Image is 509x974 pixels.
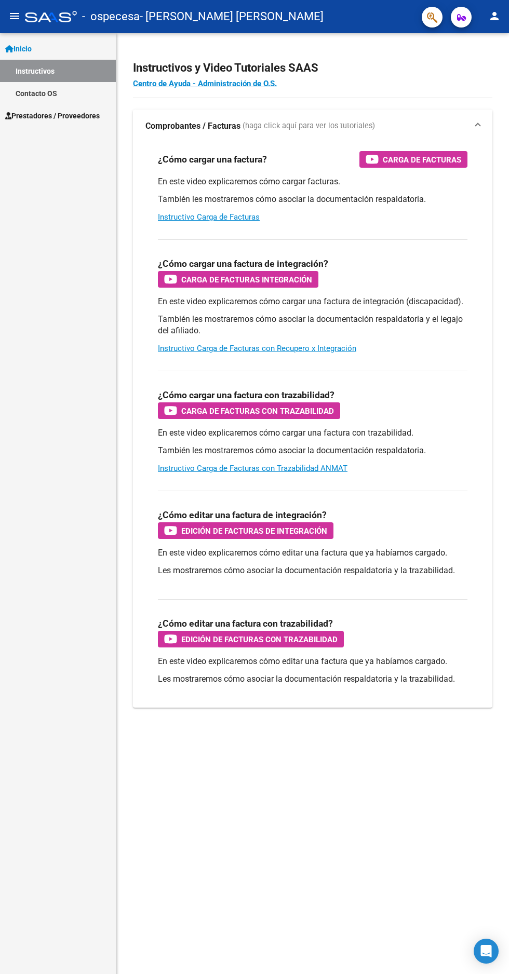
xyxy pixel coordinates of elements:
[158,194,467,205] p: También les mostraremos cómo asociar la documentación respaldatoria.
[359,151,467,168] button: Carga de Facturas
[158,212,260,222] a: Instructivo Carga de Facturas
[158,616,333,631] h3: ¿Cómo editar una factura con trazabilidad?
[5,110,100,121] span: Prestadores / Proveedores
[158,152,267,167] h3: ¿Cómo cargar una factura?
[488,10,501,22] mat-icon: person
[158,565,467,576] p: Les mostraremos cómo asociar la documentación respaldatoria y la trazabilidad.
[133,110,492,143] mat-expansion-panel-header: Comprobantes / Facturas (haga click aquí para ver los tutoriales)
[383,153,461,166] span: Carga de Facturas
[133,79,277,88] a: Centro de Ayuda - Administración de O.S.
[158,176,467,187] p: En este video explicaremos cómo cargar facturas.
[158,445,467,456] p: También les mostraremos cómo asociar la documentación respaldatoria.
[181,524,327,537] span: Edición de Facturas de integración
[158,631,344,647] button: Edición de Facturas con Trazabilidad
[158,427,467,439] p: En este video explicaremos cómo cargar una factura con trazabilidad.
[158,388,334,402] h3: ¿Cómo cargar una factura con trazabilidad?
[181,633,338,646] span: Edición de Facturas con Trazabilidad
[158,314,467,336] p: También les mostraremos cómo asociar la documentación respaldatoria y el legajo del afiliado.
[82,5,140,28] span: - ospecesa
[158,271,318,288] button: Carga de Facturas Integración
[158,673,467,685] p: Les mostraremos cómo asociar la documentación respaldatoria y la trazabilidad.
[133,143,492,708] div: Comprobantes / Facturas (haga click aquí para ver los tutoriales)
[158,464,347,473] a: Instructivo Carga de Facturas con Trazabilidad ANMAT
[145,120,240,132] strong: Comprobantes / Facturas
[158,296,467,307] p: En este video explicaremos cómo cargar una factura de integración (discapacidad).
[243,120,375,132] span: (haga click aquí para ver los tutoriales)
[474,939,499,964] div: Open Intercom Messenger
[181,273,312,286] span: Carga de Facturas Integración
[158,256,328,271] h3: ¿Cómo cargar una factura de integración?
[5,43,32,55] span: Inicio
[158,547,467,559] p: En este video explicaremos cómo editar una factura que ya habíamos cargado.
[140,5,324,28] span: - [PERSON_NAME] [PERSON_NAME]
[158,656,467,667] p: En este video explicaremos cómo editar una factura que ya habíamos cargado.
[133,58,492,78] h2: Instructivos y Video Tutoriales SAAS
[158,522,333,539] button: Edición de Facturas de integración
[158,344,356,353] a: Instructivo Carga de Facturas con Recupero x Integración
[8,10,21,22] mat-icon: menu
[181,404,334,417] span: Carga de Facturas con Trazabilidad
[158,402,340,419] button: Carga de Facturas con Trazabilidad
[158,508,327,522] h3: ¿Cómo editar una factura de integración?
